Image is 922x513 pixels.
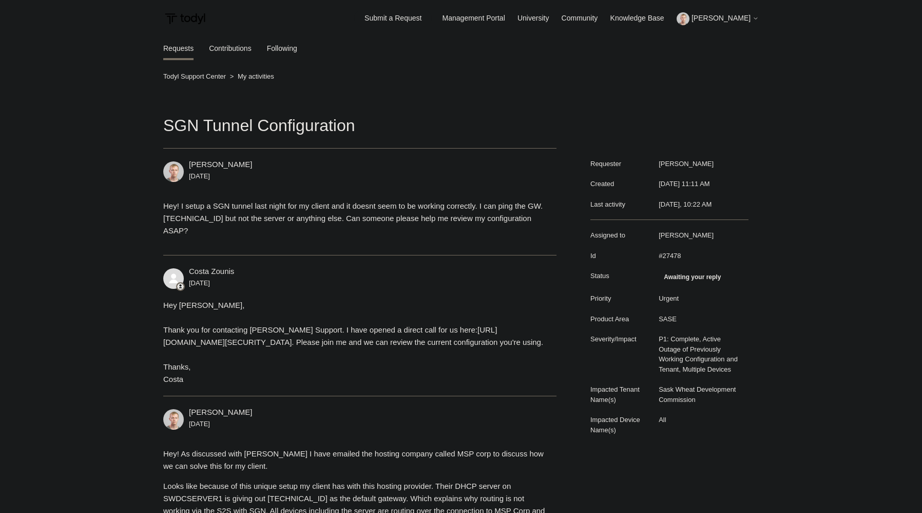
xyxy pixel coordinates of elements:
[238,72,274,80] a: My activities
[590,199,654,210] dt: Last activity
[189,160,252,169] span: Erik Hjelte
[163,113,556,149] h1: SGN Tunnel Configuration
[590,384,654,405] dt: Impacted Tenant Name(s)
[590,314,654,324] dt: Product Area
[163,299,546,386] div: Hey [PERSON_NAME], Thank you for contacting [PERSON_NAME] Support. I have opened a direct call fo...
[654,230,748,241] dd: [PERSON_NAME]
[654,314,748,324] dd: SASE
[677,12,759,25] button: [PERSON_NAME]
[590,230,654,241] dt: Assigned to
[654,294,748,304] dd: Urgent
[659,200,712,208] time: 08/19/2025, 10:22
[654,415,748,425] dd: All
[189,160,252,169] a: [PERSON_NAME]
[691,14,751,22] span: [PERSON_NAME]
[163,72,226,80] a: Todyl Support Center
[189,408,252,416] span: Erik Hjelte
[654,159,748,169] dd: [PERSON_NAME]
[590,294,654,304] dt: Priority
[590,251,654,261] dt: Id
[163,72,228,80] li: Todyl Support Center
[590,179,654,189] dt: Created
[517,13,559,24] a: University
[562,13,608,24] a: Community
[228,72,274,80] li: My activities
[354,10,432,27] a: Submit a Request
[654,384,748,405] dd: Sask Wheat Development Commission
[189,279,210,287] time: 08/15/2025, 11:21
[163,200,546,237] p: Hey! I setup a SGN tunnel last night for my client and it doesnt seem to be working correctly. I ...
[189,267,234,276] a: Costa Zounis
[590,159,654,169] dt: Requester
[189,420,210,428] time: 08/18/2025, 11:05
[590,271,654,281] dt: Status
[267,36,297,60] a: Following
[610,13,675,24] a: Knowledge Base
[163,448,546,472] p: Hey! As discussed with [PERSON_NAME] I have emailed the hosting company called MSP corp to discus...
[659,271,726,283] span: We are waiting for you to respond
[590,334,654,344] dt: Severity/Impact
[189,172,210,180] time: 08/15/2025, 11:11
[209,36,252,60] a: Contributions
[654,334,748,374] dd: P1: Complete, Active Outage of Previously Working Configuration and Tenant, Multiple Devices
[163,9,207,28] img: Todyl Support Center Help Center home page
[163,36,194,60] li: Requests
[590,415,654,435] dt: Impacted Device Name(s)
[443,13,515,24] a: Management Portal
[163,325,497,346] a: [URL][DOMAIN_NAME][SECURITY_DATA]
[659,180,709,188] time: 08/15/2025, 11:11
[189,408,252,416] a: [PERSON_NAME]
[654,251,748,261] dd: #27478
